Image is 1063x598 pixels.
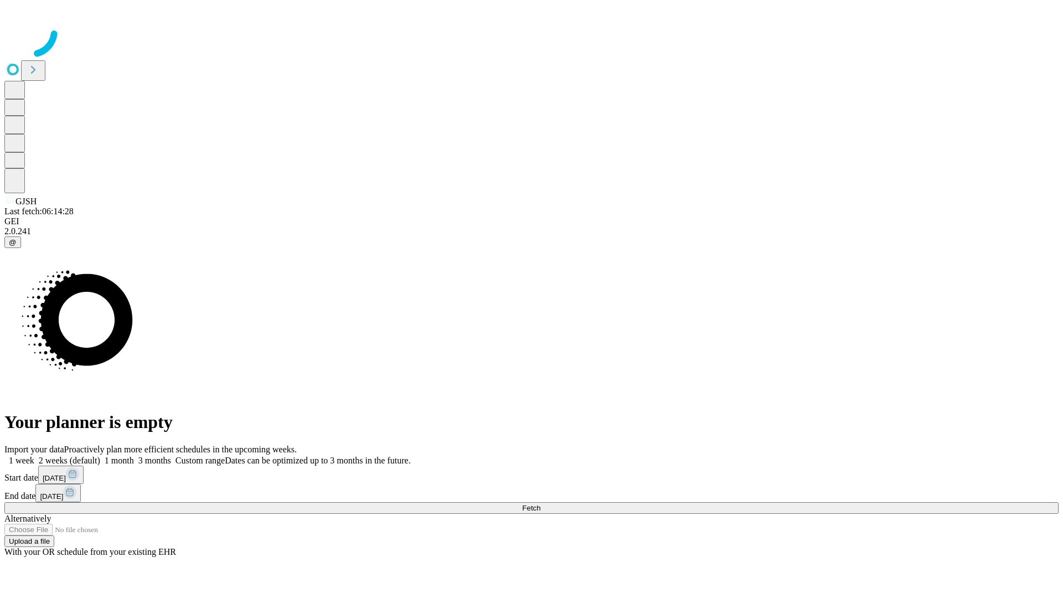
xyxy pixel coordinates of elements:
[4,412,1059,432] h1: Your planner is empty
[4,236,21,248] button: @
[43,474,66,482] span: [DATE]
[225,456,410,465] span: Dates can be optimized up to 3 months in the future.
[40,492,63,501] span: [DATE]
[9,238,17,246] span: @
[4,514,51,523] span: Alternatively
[105,456,134,465] span: 1 month
[4,226,1059,236] div: 2.0.241
[4,484,1059,502] div: End date
[64,445,297,454] span: Proactively plan more efficient schedules in the upcoming weeks.
[35,484,81,502] button: [DATE]
[4,535,54,547] button: Upload a file
[4,207,74,216] span: Last fetch: 06:14:28
[138,456,171,465] span: 3 months
[9,456,34,465] span: 1 week
[16,197,37,206] span: GJSH
[4,502,1059,514] button: Fetch
[39,456,100,465] span: 2 weeks (default)
[4,466,1059,484] div: Start date
[4,216,1059,226] div: GEI
[522,504,540,512] span: Fetch
[4,547,176,556] span: With your OR schedule from your existing EHR
[38,466,84,484] button: [DATE]
[4,445,64,454] span: Import your data
[176,456,225,465] span: Custom range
